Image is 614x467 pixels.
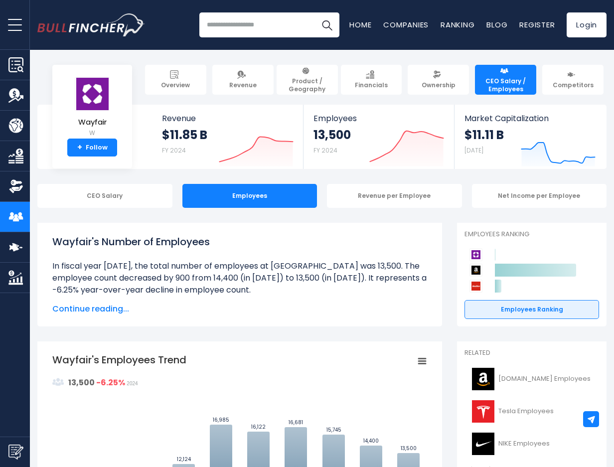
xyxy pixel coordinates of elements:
text: 16,122 [251,423,266,431]
strong: $11.85 B [162,127,207,143]
a: Financials [341,65,402,95]
span: CEO Salary / Employees [479,77,532,93]
a: Tesla Employees [464,398,599,425]
img: Ownership [8,179,23,194]
span: Revenue [229,81,257,89]
text: 12,124 [177,456,191,463]
div: Revenue per Employee [327,184,462,208]
span: Financials [355,81,388,89]
span: Wayfair [75,118,110,127]
a: Product / Geography [277,65,338,95]
span: Product / Geography [281,77,333,93]
small: FY 2024 [162,146,186,155]
tspan: Wayfair's Employees Trend [52,353,186,367]
a: Revenue $11.85 B FY 2024 [152,105,304,169]
small: [DATE] [464,146,483,155]
text: 14,400 [363,437,379,445]
a: Companies [383,19,429,30]
img: TSLA logo [470,400,495,423]
a: CEO Salary / Employees [475,65,536,95]
h1: Wayfair's Number of Employees [52,234,427,249]
text: 16,985 [213,416,229,424]
a: Employees Ranking [464,300,599,319]
a: Overview [145,65,206,95]
text: 13,500 [401,445,417,452]
strong: 13,500 [313,127,351,143]
span: Competitors [553,81,594,89]
li: In fiscal year [DATE], the total number of employees at [GEOGRAPHIC_DATA] was 13,500. The employe... [52,260,427,296]
a: NIKE Employees [464,430,599,458]
strong: + [77,143,82,152]
a: Wayfair W [74,77,110,139]
a: Go to homepage [37,13,145,36]
a: Home [349,19,371,30]
span: [DOMAIN_NAME] Employees [498,375,591,383]
a: Employees 13,500 FY 2024 [304,105,454,169]
a: Ranking [441,19,474,30]
div: Net Income per Employee [472,184,607,208]
span: Ownership [422,81,456,89]
img: NKE logo [470,433,495,455]
div: Employees [182,184,317,208]
img: AMZN logo [470,368,495,390]
a: Login [567,12,607,37]
a: Register [519,19,555,30]
span: Tesla Employees [498,407,554,416]
p: Employees Ranking [464,230,599,239]
a: Competitors [542,65,604,95]
strong: $11.11 B [464,127,504,143]
span: NIKE Employees [498,440,550,448]
div: CEO Salary [37,184,172,208]
small: W [75,129,110,138]
img: AutoZone competitors logo [469,280,482,293]
a: [DOMAIN_NAME] Employees [464,365,599,393]
span: Overview [161,81,190,89]
p: Related [464,349,599,357]
small: FY 2024 [313,146,337,155]
strong: -6.25% [96,377,125,388]
img: Bullfincher logo [37,13,145,36]
span: 2024 [127,381,138,386]
img: Wayfair competitors logo [469,248,482,261]
text: 16,681 [289,419,303,426]
span: Employees [313,114,444,123]
img: graph_employee_icon.svg [52,376,64,388]
a: Revenue [212,65,274,95]
span: Revenue [162,114,294,123]
text: 15,745 [326,426,341,434]
span: Continue reading... [52,303,427,315]
a: +Follow [67,139,117,156]
a: Ownership [408,65,469,95]
a: Blog [486,19,507,30]
span: Market Capitalization [464,114,596,123]
button: Search [314,12,339,37]
strong: 13,500 [68,377,95,388]
img: Amazon.com competitors logo [469,264,482,277]
a: Market Capitalization $11.11 B [DATE] [455,105,606,169]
